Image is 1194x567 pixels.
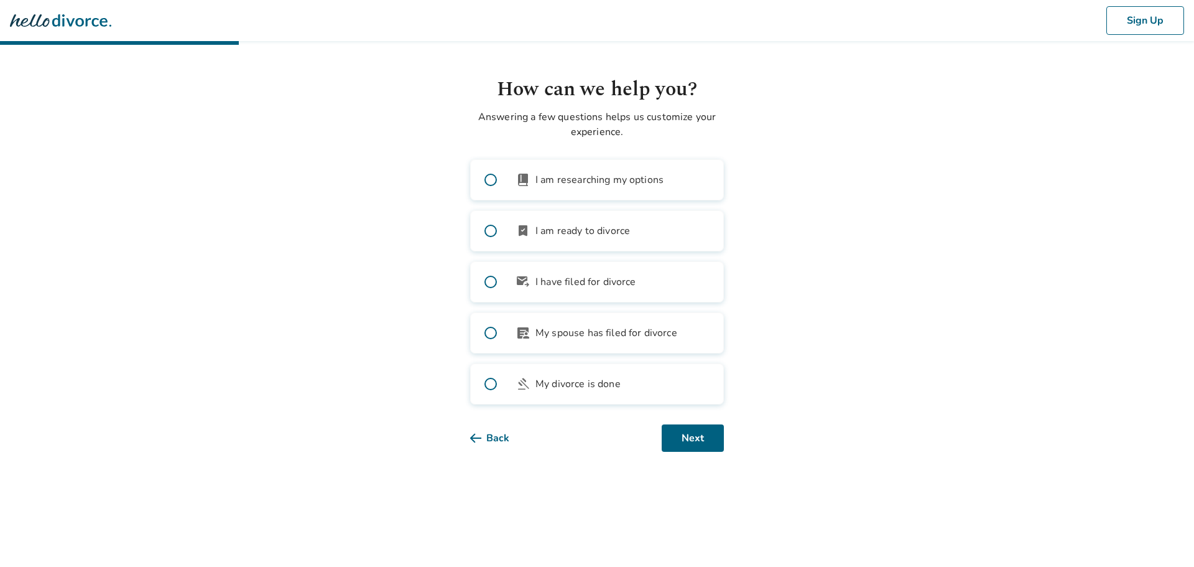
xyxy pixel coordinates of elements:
span: article_person [516,326,530,340]
button: Next [662,424,724,452]
span: bookmark_check [516,223,530,238]
button: Sign Up [1106,6,1184,35]
iframe: Chat Widget [1132,507,1194,567]
span: I am ready to divorce [535,223,630,238]
button: Back [470,424,529,452]
p: Answering a few questions helps us customize your experience. [470,110,724,139]
h1: How can we help you? [470,75,724,105]
span: I am researching my options [535,172,664,187]
span: book_2 [516,172,530,187]
span: I have filed for divorce [535,274,636,289]
span: My spouse has filed for divorce [535,326,677,340]
span: My divorce is done [535,377,621,391]
span: gavel [516,377,530,391]
span: outgoing_mail [516,274,530,289]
